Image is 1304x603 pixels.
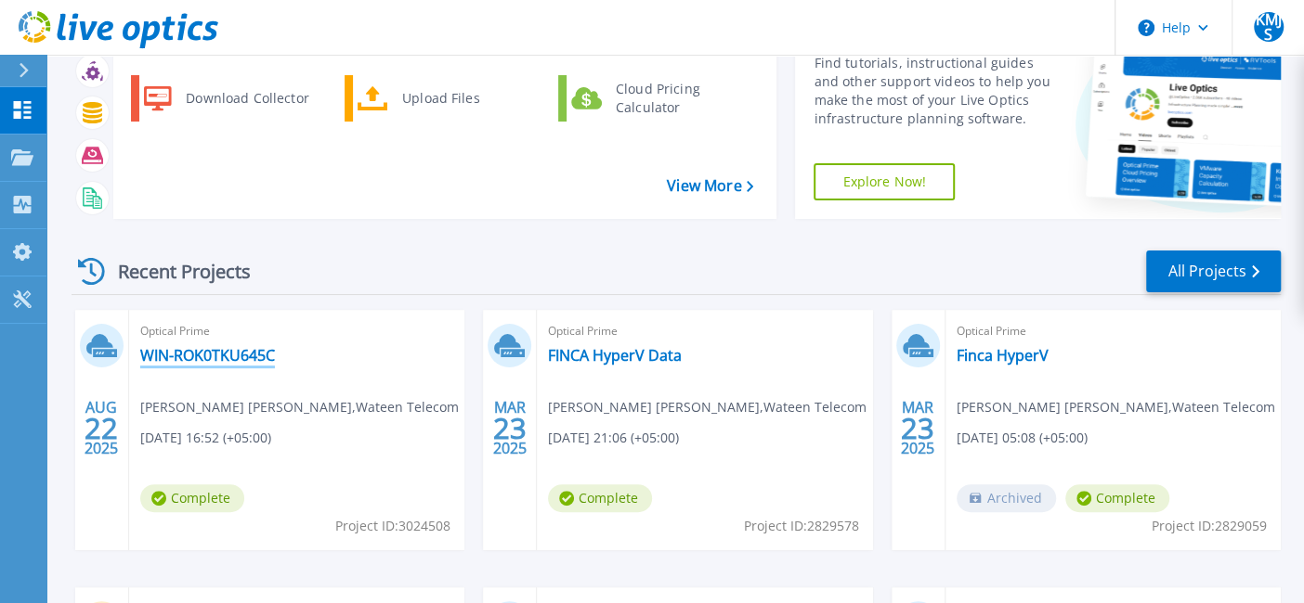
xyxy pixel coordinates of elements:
[140,484,244,512] span: Complete
[493,420,527,436] span: 23
[548,484,652,512] span: Complete
[1146,250,1281,292] a: All Projects
[1065,484,1169,512] span: Complete
[957,321,1270,341] span: Optical Prime
[957,397,1275,417] span: [PERSON_NAME] [PERSON_NAME] , Wateen Telecom
[744,516,859,536] span: Project ID: 2829578
[345,75,535,122] a: Upload Files
[957,346,1049,365] a: Finca HyperV
[901,420,934,436] span: 23
[548,428,679,448] span: [DATE] 21:06 (+05:00)
[606,80,744,117] div: Cloud Pricing Calculator
[548,321,861,341] span: Optical Prime
[548,346,682,365] a: FINCA HyperV Data
[335,516,450,536] span: Project ID: 3024508
[140,346,275,365] a: WIN-ROK0TKU645C
[492,394,528,462] div: MAR 2025
[667,177,753,195] a: View More
[393,80,530,117] div: Upload Files
[814,163,955,200] a: Explore Now!
[1152,516,1267,536] span: Project ID: 2829059
[131,75,321,122] a: Download Collector
[140,428,271,448] span: [DATE] 16:52 (+05:00)
[957,484,1056,512] span: Archived
[84,394,119,462] div: AUG 2025
[558,75,749,122] a: Cloud Pricing Calculator
[814,54,1056,128] div: Find tutorials, instructional guides and other support videos to help you make the most of your L...
[176,80,317,117] div: Download Collector
[1254,12,1284,42] span: KMJS
[140,397,459,417] span: [PERSON_NAME] [PERSON_NAME] , Wateen Telecom
[140,321,453,341] span: Optical Prime
[85,420,118,436] span: 22
[72,249,276,294] div: Recent Projects
[900,394,935,462] div: MAR 2025
[957,428,1088,448] span: [DATE] 05:08 (+05:00)
[548,397,867,417] span: [PERSON_NAME] [PERSON_NAME] , Wateen Telecom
